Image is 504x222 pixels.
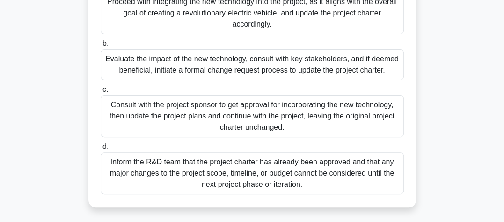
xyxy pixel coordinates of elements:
[101,95,404,137] div: Consult with the project sponsor to get approval for incorporating the new technology, then updat...
[102,85,108,93] span: c.
[102,142,109,150] span: d.
[101,152,404,194] div: Inform the R&D team that the project charter has already been approved and that any major changes...
[102,39,109,47] span: b.
[101,49,404,80] div: Evaluate the impact of the new technology, consult with key stakeholders, and if deemed beneficia...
